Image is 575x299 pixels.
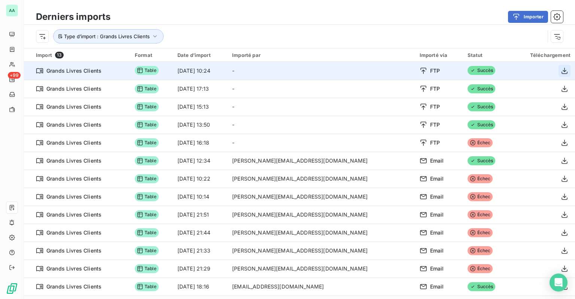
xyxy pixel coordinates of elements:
[420,52,459,58] div: Importé via
[468,66,496,75] span: Succès
[430,139,440,147] span: FTP
[135,174,159,183] span: Table
[64,33,150,39] span: Type d’import : Grands Livres Clients
[135,156,159,165] span: Table
[135,66,159,75] span: Table
[135,84,159,93] span: Table
[173,152,228,170] td: [DATE] 12:34
[46,211,101,218] span: Grands Livres Clients
[232,52,411,58] div: Importé par
[430,265,444,272] span: Email
[430,121,440,129] span: FTP
[135,120,159,129] span: Table
[173,206,228,224] td: [DATE] 21:51
[508,11,548,23] button: Importer
[228,170,415,188] td: [PERSON_NAME][EMAIL_ADDRESS][DOMAIN_NAME]
[135,52,168,58] div: Format
[468,102,496,111] span: Succès
[430,247,444,254] span: Email
[177,52,223,58] div: Date d’import
[173,242,228,260] td: [DATE] 21:33
[468,228,493,237] span: Échec
[430,103,440,111] span: FTP
[228,242,415,260] td: [PERSON_NAME][EMAIL_ADDRESS][DOMAIN_NAME]
[36,52,126,58] div: Import
[228,206,415,224] td: [PERSON_NAME][EMAIL_ADDRESS][DOMAIN_NAME]
[468,192,493,201] span: Échec
[430,283,444,290] span: Email
[46,157,101,164] span: Grands Livres Clients
[173,80,228,98] td: [DATE] 17:13
[173,188,228,206] td: [DATE] 10:14
[6,283,18,295] img: Logo LeanPay
[468,282,496,291] span: Succès
[228,278,415,296] td: [EMAIL_ADDRESS][DOMAIN_NAME]
[46,103,101,111] span: Grands Livres Clients
[173,170,228,188] td: [DATE] 10:22
[468,246,493,255] span: Échec
[8,72,21,79] span: +99
[46,121,101,129] span: Grands Livres Clients
[46,265,101,272] span: Grands Livres Clients
[468,120,496,129] span: Succès
[36,10,110,24] h3: Derniers imports
[46,229,101,236] span: Grands Livres Clients
[55,52,64,58] span: 13
[468,174,493,183] span: Échec
[228,62,415,80] td: -
[550,274,568,292] div: Open Intercom Messenger
[46,283,101,290] span: Grands Livres Clients
[468,156,496,165] span: Succès
[173,224,228,242] td: [DATE] 21:44
[228,134,415,152] td: -
[173,134,228,152] td: [DATE] 16:18
[228,152,415,170] td: [PERSON_NAME][EMAIL_ADDRESS][DOMAIN_NAME]
[430,85,440,93] span: FTP
[135,264,159,273] span: Table
[46,67,101,75] span: Grands Livres Clients
[46,175,101,182] span: Grands Livres Clients
[228,116,415,134] td: -
[468,84,496,93] span: Succès
[228,260,415,278] td: [PERSON_NAME][EMAIL_ADDRESS][DOMAIN_NAME]
[135,210,159,219] span: Table
[468,138,493,147] span: Échec
[430,193,444,200] span: Email
[173,62,228,80] td: [DATE] 10:24
[135,282,159,291] span: Table
[53,29,164,43] button: Type d’import : Grands Livres Clients
[173,98,228,116] td: [DATE] 15:13
[135,246,159,255] span: Table
[173,278,228,296] td: [DATE] 18:16
[135,192,159,201] span: Table
[46,85,101,93] span: Grands Livres Clients
[46,247,101,254] span: Grands Livres Clients
[46,139,101,147] span: Grands Livres Clients
[430,229,444,236] span: Email
[6,4,18,16] div: AA
[468,264,493,273] span: Échec
[430,211,444,218] span: Email
[468,210,493,219] span: Échec
[228,98,415,116] td: -
[468,52,506,58] div: Statut
[515,52,571,58] div: Téléchargement
[228,188,415,206] td: [PERSON_NAME][EMAIL_ADDRESS][DOMAIN_NAME]
[228,224,415,242] td: [PERSON_NAME][EMAIL_ADDRESS][DOMAIN_NAME]
[135,228,159,237] span: Table
[430,67,440,75] span: FTP
[46,193,101,200] span: Grands Livres Clients
[228,80,415,98] td: -
[430,157,444,164] span: Email
[173,116,228,134] td: [DATE] 13:50
[430,175,444,182] span: Email
[135,138,159,147] span: Table
[135,102,159,111] span: Table
[173,260,228,278] td: [DATE] 21:29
